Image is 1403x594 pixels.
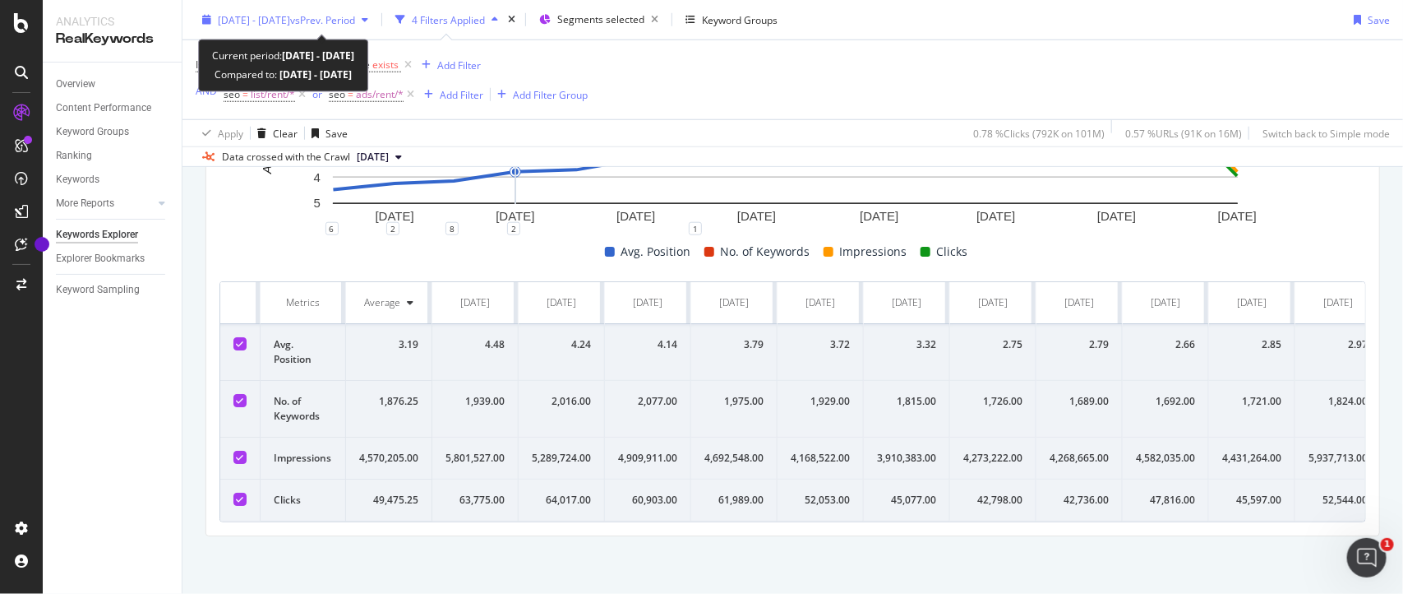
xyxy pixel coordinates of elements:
[196,7,375,33] button: [DATE] - [DATE]vsPrev. Period
[56,226,170,244] a: Keywords Explorer
[1222,493,1281,508] div: 45,597.00
[215,66,352,85] div: Compared to:
[1151,295,1180,310] div: [DATE]
[618,451,677,466] div: 4,909,911.00
[689,222,702,235] div: 1
[251,83,295,106] span: list/rent/*
[1125,126,1242,140] div: 0.57 % URLs ( 91K on 16M )
[290,12,355,26] span: vs Prev. Period
[314,170,321,184] text: 4
[56,30,168,49] div: RealKeywords
[56,76,170,93] a: Overview
[791,493,850,508] div: 52,053.00
[445,337,505,352] div: 4.48
[877,337,936,352] div: 3.32
[1064,295,1094,310] div: [DATE]
[618,337,677,352] div: 4.14
[1308,394,1368,409] div: 1,824.00
[412,12,485,26] div: 4 Filters Applied
[56,250,170,267] a: Explorer Bookmarks
[1323,295,1353,310] div: [DATE]
[973,126,1105,140] div: 0.78 % Clicks ( 792K on 101M )
[1256,120,1390,146] button: Switch back to Simple mode
[679,7,784,33] button: Keyword Groups
[56,281,170,299] a: Keyword Sampling
[56,195,114,212] div: More Reports
[1308,337,1368,352] div: 2.97
[1262,126,1390,140] div: Switch back to Simple mode
[513,87,588,101] div: Add Filter Group
[1050,337,1109,352] div: 2.79
[460,295,490,310] div: [DATE]
[56,100,151,117] div: Content Performance
[1308,493,1368,508] div: 52,544.00
[1218,210,1257,224] text: [DATE]
[532,451,591,466] div: 5,289,724.00
[532,493,591,508] div: 64,017.00
[547,295,576,310] div: [DATE]
[1136,493,1195,508] div: 47,816.00
[1368,12,1390,26] div: Save
[314,197,321,211] text: 5
[1237,295,1267,310] div: [DATE]
[704,394,764,409] div: 1,975.00
[325,126,348,140] div: Save
[359,394,418,409] div: 1,876.25
[277,68,352,82] b: [DATE] - [DATE]
[618,394,677,409] div: 2,077.00
[359,337,418,352] div: 3.19
[274,295,332,310] div: Metrics
[305,120,348,146] button: Save
[273,126,298,140] div: Clear
[618,493,677,508] div: 60,903.00
[56,147,170,165] a: Ranking
[963,493,1022,508] div: 42,798.00
[325,222,339,235] div: 6
[357,150,389,165] span: 2024 Jul. 1st
[359,451,418,466] div: 4,570,205.00
[1347,7,1390,33] button: Save
[261,324,346,381] td: Avg. Position
[840,242,907,262] span: Impressions
[791,394,850,409] div: 1,929.00
[415,55,481,75] button: Add Filter
[877,493,936,508] div: 45,077.00
[445,451,505,466] div: 5,801,527.00
[35,237,49,252] div: Tooltip anchor
[56,195,154,212] a: More Reports
[356,83,404,106] span: ads/rent/*
[445,394,505,409] div: 1,939.00
[704,451,764,466] div: 4,692,548.00
[737,210,776,224] text: [DATE]
[251,120,298,146] button: Clear
[704,337,764,352] div: 3.79
[533,7,665,33] button: Segments selected
[282,49,354,63] b: [DATE] - [DATE]
[350,147,408,167] button: [DATE]
[372,58,399,72] span: exists
[1381,538,1394,551] span: 1
[56,250,145,267] div: Explorer Bookmarks
[56,281,140,299] div: Keyword Sampling
[978,295,1008,310] div: [DATE]
[721,242,810,262] span: No. of Keywords
[56,13,168,30] div: Analytics
[702,12,778,26] div: Keyword Groups
[505,12,519,28] div: times
[963,337,1022,352] div: 2.75
[242,87,248,101] span: =
[389,7,505,33] button: 4 Filters Applied
[976,210,1015,224] text: [DATE]
[532,394,591,409] div: 2,016.00
[261,381,346,438] td: No. of Keywords
[359,493,418,508] div: 49,475.25
[56,123,170,141] a: Keyword Groups
[1050,394,1109,409] div: 1,689.00
[1347,538,1387,578] iframe: Intercom live chat
[56,171,170,188] a: Keywords
[963,394,1022,409] div: 1,726.00
[1136,394,1195,409] div: 1,692.00
[261,438,346,480] td: Impressions
[1136,451,1195,466] div: 4,582,035.00
[496,210,534,224] text: [DATE]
